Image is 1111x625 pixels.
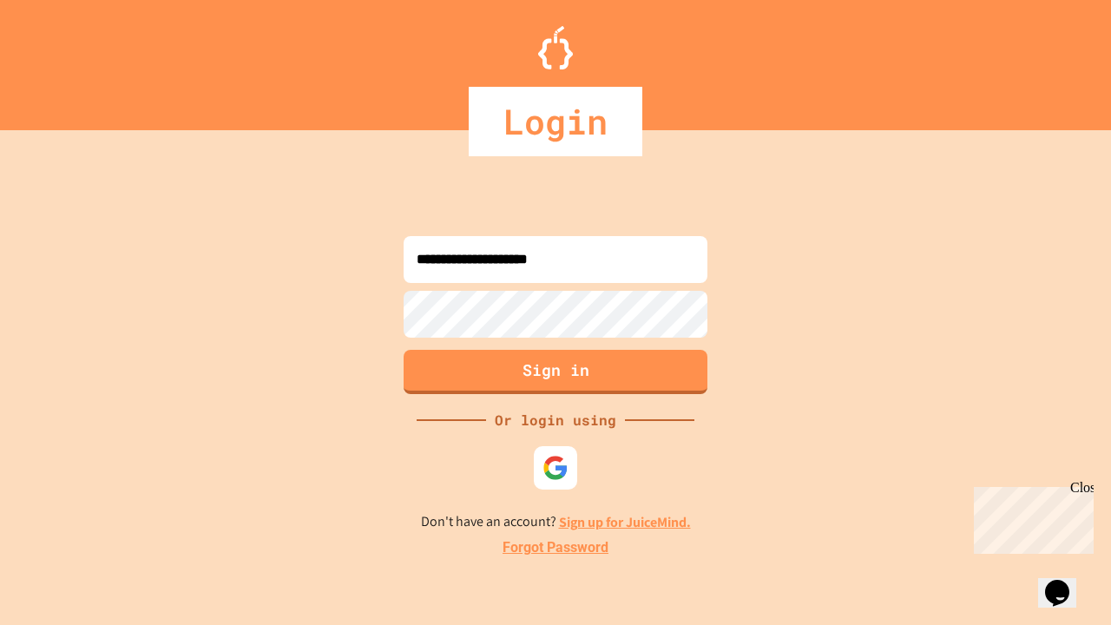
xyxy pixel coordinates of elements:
iframe: chat widget [1038,556,1094,608]
div: Chat with us now!Close [7,7,120,110]
img: Logo.svg [538,26,573,69]
img: google-icon.svg [542,455,569,481]
div: Or login using [486,410,625,431]
p: Don't have an account? [421,511,691,533]
div: Login [469,87,642,156]
button: Sign in [404,350,707,394]
a: Sign up for JuiceMind. [559,513,691,531]
iframe: chat widget [967,480,1094,554]
a: Forgot Password [503,537,608,558]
